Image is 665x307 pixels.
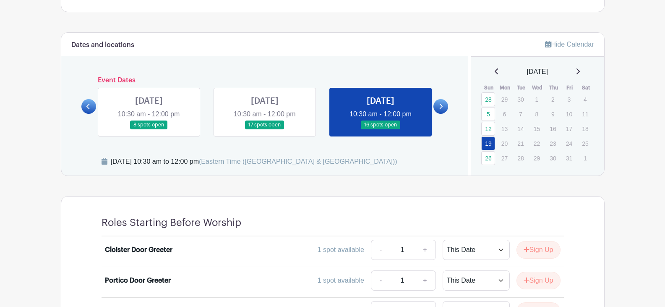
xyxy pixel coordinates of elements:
[514,122,527,135] p: 14
[546,152,560,165] p: 30
[530,122,544,135] p: 15
[562,84,578,92] th: Fri
[578,122,592,135] p: 18
[562,108,576,121] p: 10
[318,245,364,255] div: 1 spot available
[516,272,561,289] button: Sign Up
[562,152,576,165] p: 31
[578,108,592,121] p: 11
[530,108,544,121] p: 8
[527,67,548,77] span: [DATE]
[562,122,576,135] p: 17
[105,276,171,286] div: Portico Door Greeter
[497,84,514,92] th: Mon
[514,93,527,106] p: 30
[481,92,495,106] a: 28
[102,217,241,229] h4: Roles Starting Before Worship
[371,270,390,291] a: -
[481,84,497,92] th: Sun
[545,84,562,92] th: Thu
[578,84,594,92] th: Sat
[498,108,511,121] p: 6
[578,137,592,150] p: 25
[498,93,511,106] p: 29
[111,157,397,167] div: [DATE] 10:30 am to 12:00 pm
[481,151,495,165] a: 26
[530,137,544,150] p: 22
[530,93,544,106] p: 1
[481,107,495,121] a: 5
[513,84,529,92] th: Tue
[530,152,544,165] p: 29
[546,137,560,150] p: 23
[498,122,511,135] p: 13
[498,137,511,150] p: 20
[199,158,397,165] span: (Eastern Time ([GEOGRAPHIC_DATA] & [GEOGRAPHIC_DATA]))
[514,137,527,150] p: 21
[415,270,436,291] a: +
[529,84,546,92] th: Wed
[481,136,495,150] a: 19
[514,108,527,121] p: 7
[498,152,511,165] p: 27
[415,240,436,260] a: +
[514,152,527,165] p: 28
[371,240,390,260] a: -
[578,93,592,106] p: 4
[71,41,134,49] h6: Dates and locations
[546,122,560,135] p: 16
[546,108,560,121] p: 9
[578,152,592,165] p: 1
[545,41,594,48] a: Hide Calendar
[562,93,576,106] p: 3
[516,241,561,259] button: Sign Up
[318,276,364,286] div: 1 spot available
[481,122,495,136] a: 12
[96,76,434,84] h6: Event Dates
[546,93,560,106] p: 2
[562,137,576,150] p: 24
[105,245,172,255] div: Cloister Door Greeter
